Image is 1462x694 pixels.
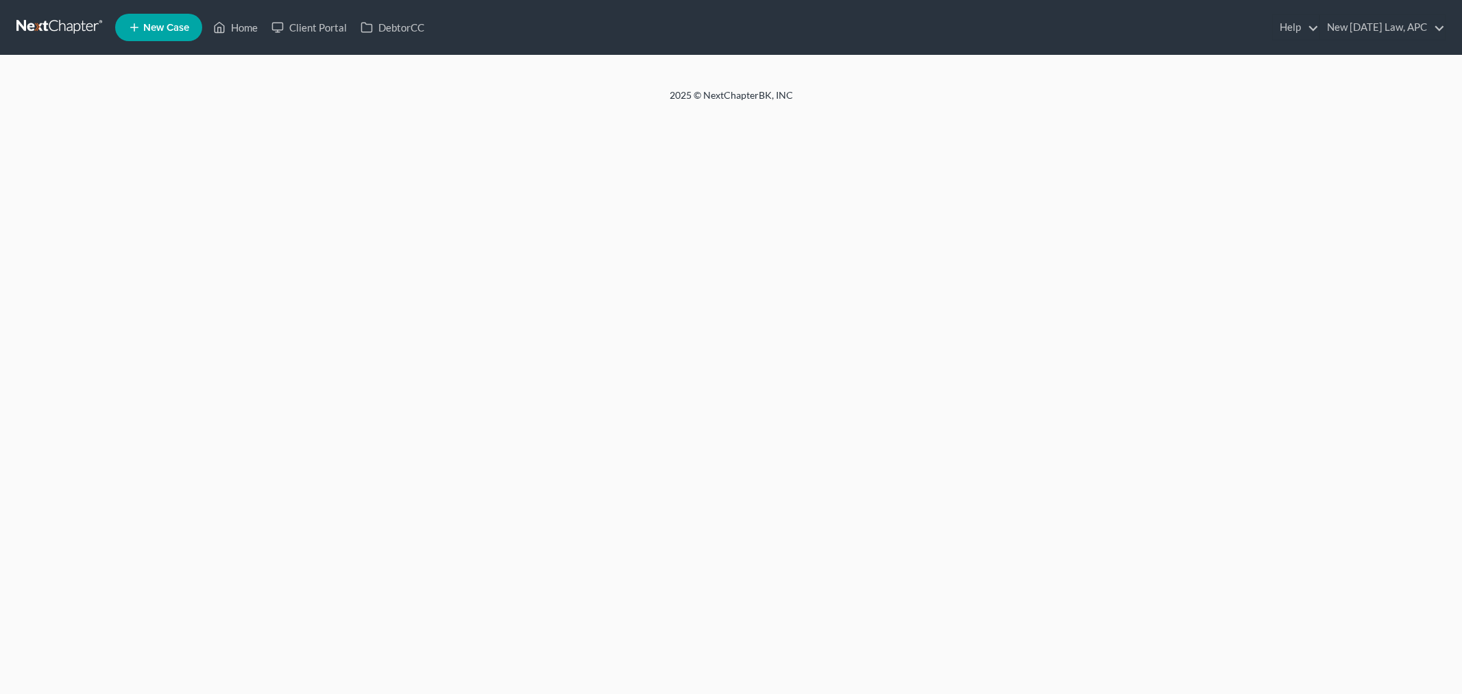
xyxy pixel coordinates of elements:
[206,15,265,40] a: Home
[1273,15,1319,40] a: Help
[354,15,431,40] a: DebtorCC
[1320,15,1445,40] a: New [DATE] Law, APC
[115,14,202,41] new-legal-case-button: New Case
[341,88,1122,113] div: 2025 © NextChapterBK, INC
[265,15,354,40] a: Client Portal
